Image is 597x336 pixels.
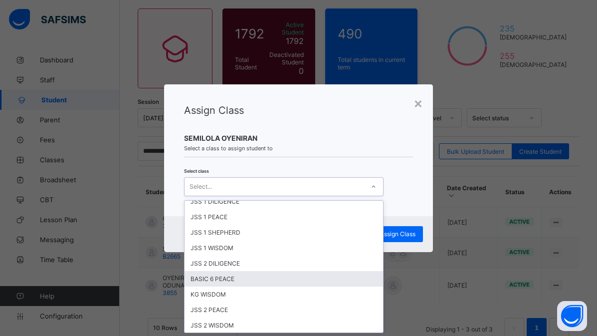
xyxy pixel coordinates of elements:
[185,256,383,271] div: JSS 2 DILIGENCE
[190,177,212,196] div: Select...
[185,194,383,209] div: JSS 1 DILIGENCE
[185,209,383,225] div: JSS 1 PEACE
[185,271,383,287] div: BASIC 6 PEACE
[184,168,209,174] span: Select class
[185,302,383,318] div: JSS 2 PEACE
[184,134,413,142] span: SEMILOLA OYENIRAN
[185,240,383,256] div: JSS 1 WISDOM
[185,287,383,302] div: KG WISDOM
[184,145,413,152] span: Select a class to assign student to
[185,318,383,333] div: JSS 2 WISDOM
[413,94,423,111] div: ×
[184,104,244,116] span: Assign Class
[380,230,415,238] span: Assign Class
[185,225,383,240] div: JSS 1 SHEPHERD
[557,301,587,331] button: Open asap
